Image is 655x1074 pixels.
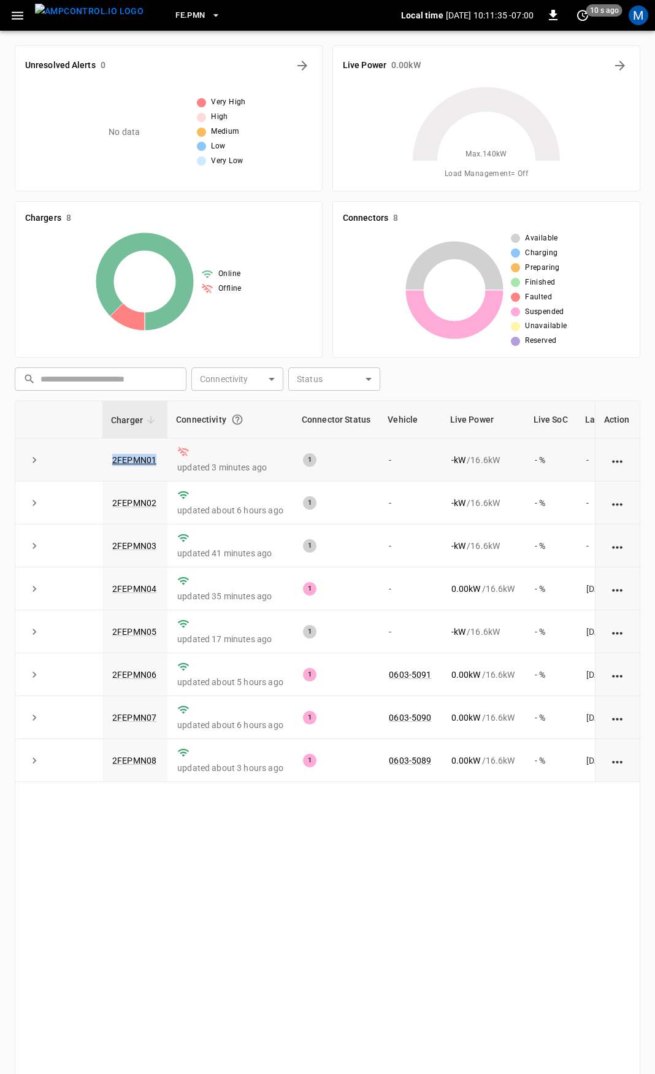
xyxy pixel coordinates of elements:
[525,524,576,567] td: - %
[525,739,576,782] td: - %
[451,626,515,638] div: / 16.6 kW
[451,540,515,552] div: / 16.6 kW
[293,401,379,439] th: Connector Status
[303,668,316,681] div: 1
[112,756,156,765] a: 2FEPMN08
[451,583,481,595] p: 0.00 kW
[25,665,44,684] button: expand row
[177,676,283,688] p: updated about 5 hours ago
[303,496,316,510] div: 1
[525,696,576,739] td: - %
[211,111,228,123] span: High
[379,481,441,524] td: -
[525,232,558,245] span: Available
[211,155,243,167] span: Very Low
[451,583,515,595] div: / 16.6 kW
[112,584,156,594] a: 2FEPMN04
[389,670,431,680] a: 0603-5091
[451,626,465,638] p: - kW
[111,413,159,428] span: Charger
[379,567,441,610] td: -
[445,168,528,180] span: Load Management = Off
[303,754,316,767] div: 1
[610,497,626,509] div: action cell options
[451,754,481,767] p: 0.00 kW
[451,540,465,552] p: - kW
[573,6,592,25] button: set refresh interval
[343,212,388,225] h6: Connectors
[218,268,240,280] span: Online
[610,754,626,767] div: action cell options
[25,494,44,512] button: expand row
[446,9,534,21] p: [DATE] 10:11:35 -07:00
[177,590,283,602] p: updated 35 minutes ago
[451,669,515,681] div: / 16.6 kW
[25,537,44,555] button: expand row
[576,696,645,739] td: [DATE]
[465,148,507,161] span: Max. 140 kW
[35,4,144,19] img: ampcontrol.io logo
[525,291,552,304] span: Faulted
[226,409,248,431] button: Connection between the charger and our software.
[525,335,556,347] span: Reserved
[576,401,645,439] th: Last Session
[451,497,515,509] div: / 16.6 kW
[293,56,312,75] button: All Alerts
[525,262,560,274] span: Preparing
[112,713,156,723] a: 2FEPMN07
[25,212,61,225] h6: Chargers
[451,712,515,724] div: / 16.6 kW
[379,610,441,653] td: -
[177,762,283,774] p: updated about 3 hours ago
[576,439,645,481] td: -
[576,610,645,653] td: [DATE]
[525,481,576,524] td: - %
[610,583,626,595] div: action cell options
[525,401,576,439] th: Live SoC
[525,567,576,610] td: - %
[451,754,515,767] div: / 16.6 kW
[595,401,640,439] th: Action
[25,580,44,598] button: expand row
[211,96,246,109] span: Very High
[211,126,239,138] span: Medium
[610,56,630,75] button: Energy Overview
[176,409,285,431] div: Connectivity
[112,541,156,551] a: 2FEPMN03
[610,540,626,552] div: action cell options
[303,625,316,639] div: 1
[610,454,626,466] div: action cell options
[177,461,283,474] p: updated 3 minutes ago
[525,653,576,696] td: - %
[25,751,44,770] button: expand row
[379,524,441,567] td: -
[576,481,645,524] td: -
[303,453,316,467] div: 1
[303,539,316,553] div: 1
[401,9,443,21] p: Local time
[25,623,44,641] button: expand row
[218,283,242,295] span: Offline
[112,498,156,508] a: 2FEPMN02
[391,59,421,72] h6: 0.00 kW
[109,126,140,139] p: No data
[112,455,156,465] a: 2FEPMN01
[177,547,283,559] p: updated 41 minutes ago
[25,708,44,727] button: expand row
[586,4,622,17] span: 10 s ago
[442,401,525,439] th: Live Power
[112,627,156,637] a: 2FEPMN05
[525,306,564,318] span: Suspended
[25,59,96,72] h6: Unresolved Alerts
[451,454,465,466] p: - kW
[525,277,555,289] span: Finished
[211,140,225,153] span: Low
[170,4,226,28] button: FE.PMN
[451,712,481,724] p: 0.00 kW
[610,669,626,681] div: action cell options
[303,711,316,724] div: 1
[112,670,156,680] a: 2FEPMN06
[525,320,567,332] span: Unavailable
[451,669,481,681] p: 0.00 kW
[177,633,283,645] p: updated 17 minutes ago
